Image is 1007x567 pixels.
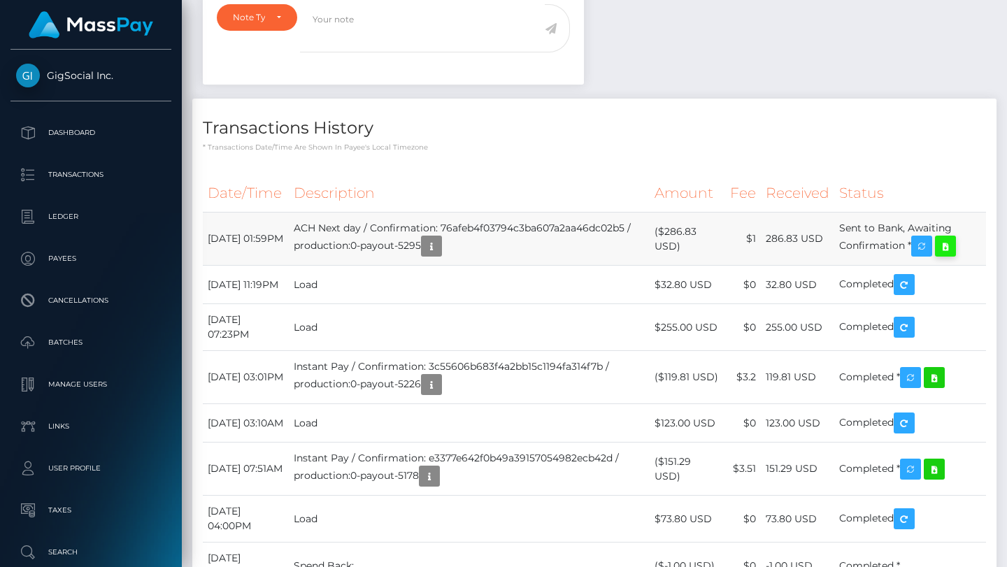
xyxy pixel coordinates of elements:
h4: Transactions History [203,116,986,141]
span: GigSocial Inc. [10,69,171,82]
td: ($119.81 USD) [650,351,724,404]
td: Load [289,404,650,443]
td: Instant Pay / Confirmation: e3377e642f0b49a39157054982ecb42d / production:0-payout-5178 [289,443,650,496]
p: Ledger [16,206,166,227]
td: Completed [834,496,986,543]
p: Taxes [16,500,166,521]
td: [DATE] 07:51AM [203,443,289,496]
p: User Profile [16,458,166,479]
a: Cancellations [10,283,171,318]
th: Description [289,174,650,213]
td: 32.80 USD [761,266,834,304]
td: 151.29 USD [761,443,834,496]
td: 119.81 USD [761,351,834,404]
td: Completed * [834,443,986,496]
td: [DATE] 11:19PM [203,266,289,304]
p: Dashboard [16,122,166,143]
td: Load [289,496,650,543]
a: Dashboard [10,115,171,150]
th: Amount [650,174,724,213]
th: Status [834,174,986,213]
td: Completed [834,304,986,351]
td: ACH Next day / Confirmation: 76afeb4f03794c3ba607a2aa46dc02b5 / production:0-payout-5295 [289,213,650,266]
td: $0 [724,496,761,543]
td: [DATE] 01:59PM [203,213,289,266]
div: Note Type [233,12,265,23]
td: Completed [834,266,986,304]
th: Fee [724,174,761,213]
td: 286.83 USD [761,213,834,266]
td: $3.51 [724,443,761,496]
td: $73.80 USD [650,496,724,543]
td: [DATE] 04:00PM [203,496,289,543]
a: Batches [10,325,171,360]
td: Completed [834,404,986,443]
p: Payees [16,248,166,269]
img: MassPay Logo [29,11,153,38]
td: Load [289,266,650,304]
td: [DATE] 03:01PM [203,351,289,404]
a: User Profile [10,451,171,486]
p: Manage Users [16,374,166,395]
button: Note Type [217,4,297,31]
td: $32.80 USD [650,266,724,304]
td: Load [289,304,650,351]
p: Search [16,542,166,563]
a: Taxes [10,493,171,528]
td: Completed * [834,351,986,404]
td: $123.00 USD [650,404,724,443]
td: [DATE] 07:23PM [203,304,289,351]
p: Batches [16,332,166,353]
a: Manage Users [10,367,171,402]
a: Ledger [10,199,171,234]
a: Links [10,409,171,444]
td: $0 [724,266,761,304]
td: 73.80 USD [761,496,834,543]
th: Received [761,174,834,213]
td: $1 [724,213,761,266]
td: 255.00 USD [761,304,834,351]
td: $255.00 USD [650,304,724,351]
img: GigSocial Inc. [16,64,40,87]
a: Payees [10,241,171,276]
td: Sent to Bank, Awaiting Confirmation * [834,213,986,266]
td: ($151.29 USD) [650,443,724,496]
p: Cancellations [16,290,166,311]
td: 123.00 USD [761,404,834,443]
td: ($286.83 USD) [650,213,724,266]
a: Transactions [10,157,171,192]
td: $3.2 [724,351,761,404]
p: Links [16,416,166,437]
th: Date/Time [203,174,289,213]
td: Instant Pay / Confirmation: 3c55606b683f4a2bb15c1194fa314f7b / production:0-payout-5226 [289,351,650,404]
td: [DATE] 03:10AM [203,404,289,443]
td: $0 [724,304,761,351]
p: * Transactions date/time are shown in payee's local timezone [203,142,986,152]
p: Transactions [16,164,166,185]
td: $0 [724,404,761,443]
